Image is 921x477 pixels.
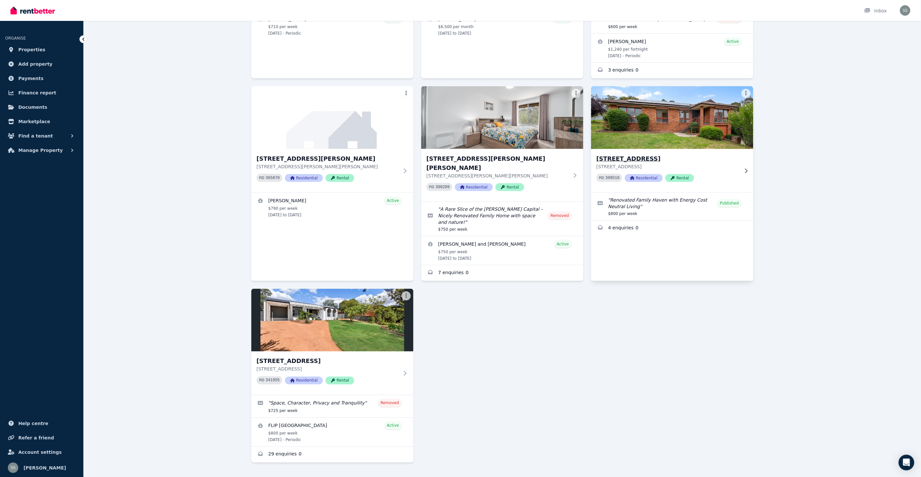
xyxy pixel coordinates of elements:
a: Payments [5,72,78,85]
button: More options [742,89,751,98]
div: Open Intercom Messenger [899,455,914,470]
a: View details for Amanda Baker [591,34,753,62]
img: RentBetter [10,6,55,15]
span: [PERSON_NAME] [24,464,66,472]
img: 204 Tillyard Drive, Fraser [251,289,413,352]
a: Edit listing: A Rare Slice of the Bush Capital – Nicely Renovated Family Home with space and nature! [421,202,583,236]
span: Properties [18,46,45,54]
img: Shiva Sapkota [900,5,911,16]
code: 399510 [606,176,620,180]
a: Marketplace [5,115,78,128]
a: View details for Derek Chanakira [421,11,583,40]
span: Documents [18,103,47,111]
a: 24B McInnes St, Weston[STREET_ADDRESS][PERSON_NAME][STREET_ADDRESS][PERSON_NAME][PERSON_NAME]PID ... [251,86,413,192]
a: Enquiries for 43 Cumpston Pl, MacGregor [421,265,583,281]
a: Refer a friend [5,431,78,444]
small: PID [259,176,264,180]
span: Rental [326,174,354,182]
span: Finance report [18,89,56,97]
a: Enquiries for 24A McInnes Street, Weston [591,63,753,78]
span: Account settings [18,448,62,456]
button: More options [402,89,411,98]
a: 43 Cumpston Pl, MacGregor[STREET_ADDRESS][PERSON_NAME][PERSON_NAME][STREET_ADDRESS][PERSON_NAME][... [421,86,583,202]
h3: [STREET_ADDRESS][PERSON_NAME] [257,154,399,163]
code: 365870 [266,176,280,180]
a: 191 Chuculba Cres, Giralang[STREET_ADDRESS][STREET_ADDRESS]PID 399510ResidentialRental [591,86,753,192]
a: Documents [5,101,78,114]
a: Properties [5,43,78,56]
a: Edit listing: 3 Bedroom Home in Weston [591,11,753,33]
a: Account settings [5,446,78,459]
img: Shiva Sapkota [8,463,18,473]
a: Add property [5,58,78,71]
code: 390209 [436,185,450,189]
p: [STREET_ADDRESS][PERSON_NAME][PERSON_NAME] [427,173,569,179]
a: Edit listing: Renovated Family Haven with Energy Cost Neutral Living [591,193,753,220]
small: PID [599,176,604,180]
span: Residential [625,174,663,182]
span: ORGANISE [5,36,26,41]
code: 341955 [266,378,280,383]
a: Enquiries for 191 Chuculba Cres, Giralang [591,221,753,236]
p: [STREET_ADDRESS] [257,366,399,372]
img: 24B McInnes St, Weston [251,86,413,149]
span: Residential [285,174,323,182]
button: More options [402,291,411,301]
button: Manage Property [5,144,78,157]
div: Inbox [864,8,887,14]
a: View details for Chelsie Wood-jordan and Jackson Millers [421,236,583,265]
a: View details for Derek Chanakira [251,193,413,222]
span: Rental [326,377,354,385]
small: PID [259,379,264,382]
span: Residential [455,183,493,191]
span: Rental [665,174,694,182]
span: Refer a friend [18,434,54,442]
a: Edit listing: Space, Character, Privacy and Tranquility [251,395,413,418]
h3: [STREET_ADDRESS] [257,357,399,366]
span: Help centre [18,419,48,427]
span: Residential [285,377,323,385]
a: Help centre [5,417,78,430]
a: View details for FLIP Australia [251,418,413,447]
button: More options [572,89,581,98]
h3: [STREET_ADDRESS] [596,154,739,163]
span: Find a tenant [18,132,53,140]
span: Marketplace [18,118,50,125]
span: Rental [495,183,524,191]
button: Find a tenant [5,129,78,142]
p: [STREET_ADDRESS][PERSON_NAME][PERSON_NAME] [257,163,399,170]
a: View details for Gurjit Singh [251,11,413,40]
h3: [STREET_ADDRESS][PERSON_NAME][PERSON_NAME] [427,154,569,173]
small: PID [429,185,434,189]
a: 204 Tillyard Drive, Fraser[STREET_ADDRESS][STREET_ADDRESS]PID 341955ResidentialRental [251,289,413,395]
span: Manage Property [18,146,63,154]
span: Payments [18,74,43,82]
img: 43 Cumpston Pl, MacGregor [421,86,583,149]
p: [STREET_ADDRESS] [596,163,739,170]
a: Finance report [5,86,78,99]
span: Add property [18,60,53,68]
a: Enquiries for 204 Tillyard Drive, Fraser [251,447,413,463]
img: 191 Chuculba Cres, Giralang [587,85,758,151]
